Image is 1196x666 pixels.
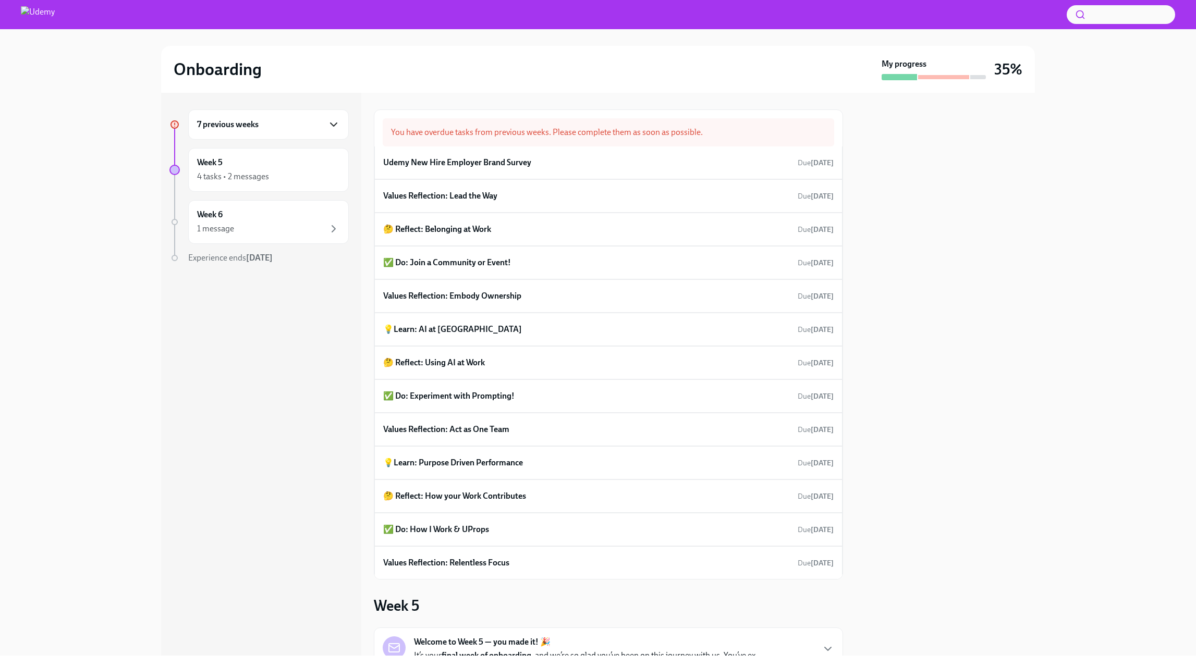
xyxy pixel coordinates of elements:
[383,157,531,168] h6: Udemy New Hire Employer Brand Survey
[169,200,349,244] a: Week 61 message
[798,325,834,335] span: August 16th, 2025 11:00
[197,157,223,168] h6: Week 5
[383,555,834,571] a: Values Reflection: Relentless FocusDue[DATE]
[798,292,834,301] span: Due
[798,559,834,568] span: Due
[383,255,834,270] a: ✅ Do: Join a Community or Event!Due[DATE]
[383,188,834,204] a: Values Reflection: Lead the WayDue[DATE]
[383,221,834,237] a: 🤔 Reflect: Belonging at WorkDue[DATE]
[414,650,762,661] p: It’s your , and we’re so glad you’ve been on this journey with us. You’ve ex...
[188,253,273,263] span: Experience ends
[811,525,834,534] strong: [DATE]
[383,324,522,335] h6: 💡Learn: AI at [GEOGRAPHIC_DATA]
[798,558,834,568] span: August 25th, 2025 11:00
[798,525,834,534] span: Due
[811,492,834,501] strong: [DATE]
[811,392,834,401] strong: [DATE]
[374,596,419,615] h3: Week 5
[383,557,509,569] h6: Values Reflection: Relentless Focus
[798,392,834,401] span: Due
[798,492,834,501] span: Due
[798,258,834,267] span: Due
[383,190,497,202] h6: Values Reflection: Lead the Way
[798,258,834,268] span: August 9th, 2025 11:00
[383,355,834,371] a: 🤔 Reflect: Using AI at WorkDue[DATE]
[811,559,834,568] strong: [DATE]
[811,325,834,334] strong: [DATE]
[811,425,834,434] strong: [DATE]
[383,455,834,471] a: 💡Learn: Purpose Driven PerformanceDue[DATE]
[798,225,834,235] span: August 9th, 2025 11:00
[798,325,834,334] span: Due
[383,422,834,437] a: Values Reflection: Act as One TeamDue[DATE]
[197,119,259,130] h6: 7 previous weeks
[798,358,834,368] span: August 16th, 2025 11:00
[383,522,834,537] a: ✅ Do: How I Work & UPropsDue[DATE]
[414,636,551,648] strong: Welcome to Week 5 — you made it! 🎉
[811,459,834,467] strong: [DATE]
[383,322,834,337] a: 💡Learn: AI at [GEOGRAPHIC_DATA]Due[DATE]
[21,6,55,23] img: Udemy
[197,223,234,235] div: 1 message
[994,60,1022,79] h3: 35%
[811,192,834,201] strong: [DATE]
[383,390,515,402] h6: ✅ Do: Experiment with Prompting!
[188,109,349,140] div: 7 previous weeks
[383,388,834,404] a: ✅ Do: Experiment with Prompting!Due[DATE]
[811,258,834,267] strong: [DATE]
[798,359,834,367] span: Due
[383,118,834,146] div: You have overdue tasks from previous weeks. Please complete them as soon as possible.
[383,288,834,304] a: Values Reflection: Embody OwnershipDue[DATE]
[383,357,485,368] h6: 🤔 Reflect: Using AI at Work
[798,158,834,168] span: August 2nd, 2025 11:00
[169,148,349,192] a: Week 54 tasks • 2 messages
[798,225,834,234] span: Due
[383,155,834,170] a: Udemy New Hire Employer Brand SurveyDue[DATE]
[798,158,834,167] span: Due
[811,158,834,167] strong: [DATE]
[798,425,834,435] span: August 19th, 2025 11:00
[798,459,834,467] span: Due
[798,191,834,201] span: August 4th, 2025 11:00
[246,253,273,263] strong: [DATE]
[811,359,834,367] strong: [DATE]
[383,490,526,502] h6: 🤔 Reflect: How your Work Contributes
[174,59,262,80] h2: Onboarding
[383,224,491,235] h6: 🤔 Reflect: Belonging at Work
[383,424,509,435] h6: Values Reflection: Act as One Team
[383,257,511,268] h6: ✅ Do: Join a Community or Event!
[798,425,834,434] span: Due
[882,58,926,70] strong: My progress
[383,290,521,302] h6: Values Reflection: Embody Ownership
[383,488,834,504] a: 🤔 Reflect: How your Work ContributesDue[DATE]
[442,650,531,660] strong: final week of onboarding
[383,524,489,535] h6: ✅ Do: How I Work & UProps
[197,209,223,220] h6: Week 6
[798,192,834,201] span: Due
[811,292,834,301] strong: [DATE]
[798,291,834,301] span: August 10th, 2025 11:00
[798,391,834,401] span: August 16th, 2025 11:00
[798,458,834,468] span: August 23rd, 2025 11:00
[197,171,269,182] div: 4 tasks • 2 messages
[383,457,523,468] h6: 💡Learn: Purpose Driven Performance
[811,225,834,234] strong: [DATE]
[798,525,834,535] span: August 23rd, 2025 11:00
